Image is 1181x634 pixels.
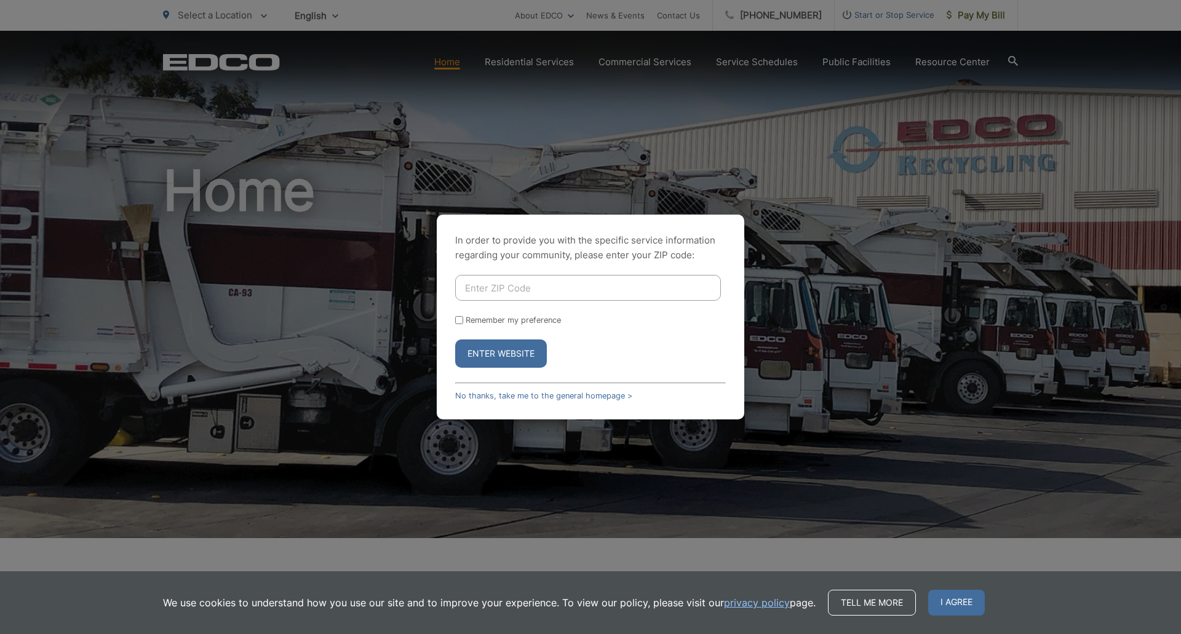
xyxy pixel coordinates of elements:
button: Enter Website [455,339,547,368]
label: Remember my preference [466,315,561,325]
p: We use cookies to understand how you use our site and to improve your experience. To view our pol... [163,595,816,610]
p: In order to provide you with the specific service information regarding your community, please en... [455,233,726,263]
span: I agree [928,590,985,616]
a: privacy policy [724,595,790,610]
a: Tell me more [828,590,916,616]
a: No thanks, take me to the general homepage > [455,391,632,400]
input: Enter ZIP Code [455,275,721,301]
